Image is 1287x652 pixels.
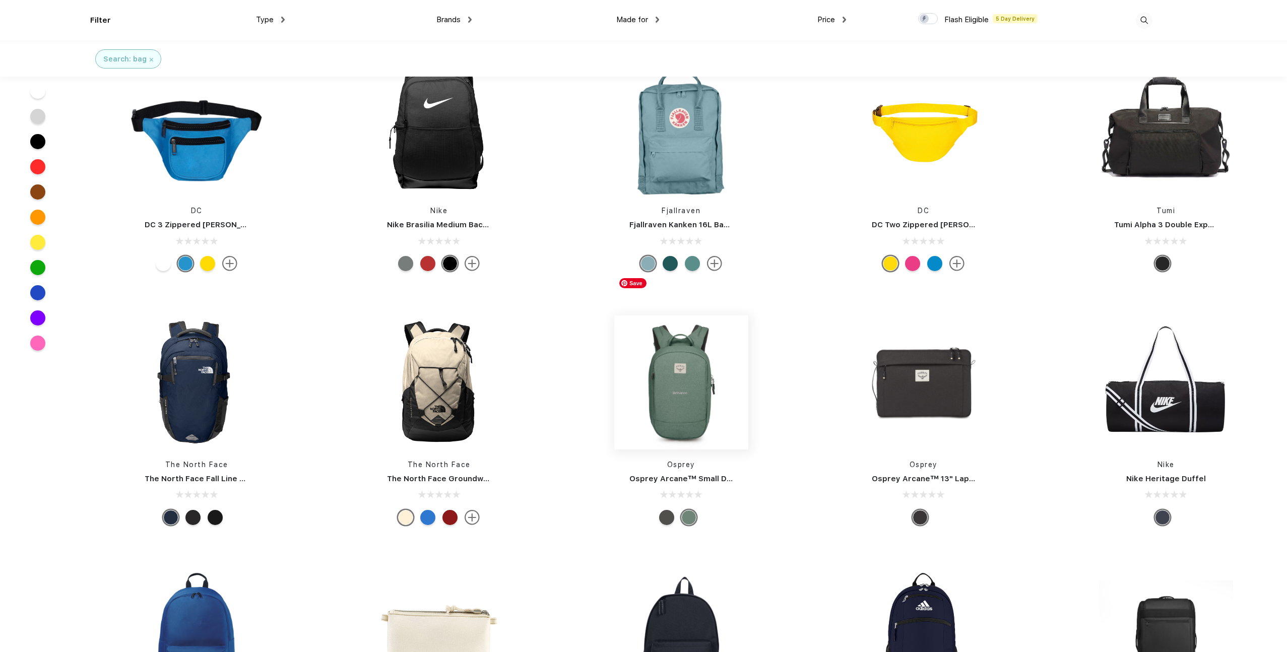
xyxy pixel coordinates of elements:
a: Osprey [910,461,938,469]
div: Tnf Dark Grey Heather Cardinal Red [442,510,458,525]
a: DC Two Zippered [PERSON_NAME] [872,220,1003,229]
img: func=resize&h=266 [1099,315,1233,449]
span: Price [817,15,835,24]
a: The North Face [408,461,471,469]
a: DC [918,207,929,215]
img: filter_cancel.svg [150,58,153,61]
span: Brands [436,15,461,24]
a: DC 3 Zippered [PERSON_NAME] [145,220,266,229]
a: Fjallraven Kanken 16L Backpack [629,220,751,229]
span: Save [619,278,647,288]
img: more.svg [949,256,964,271]
img: func=resize&h=266 [130,315,264,449]
div: Neon Yellow [883,256,898,271]
div: Glacier Green [663,256,678,271]
div: Rainyday Ivory Dark Heather Tnf Black [398,510,413,525]
a: Osprey [667,461,695,469]
div: Neon Blue [178,256,193,271]
img: func=resize&h=266 [614,61,748,195]
div: Obsidian [1155,510,1170,525]
span: Flash Eligible [944,15,989,24]
div: White [156,256,171,271]
div: Stonewash Black [659,510,674,525]
img: func=resize&h=266 [857,315,991,449]
img: dropdown.png [656,17,659,23]
a: DC [191,207,203,215]
img: func=resize&h=266 [1099,61,1233,195]
a: The North Face [165,461,228,469]
div: Black [442,256,458,271]
a: Fjallraven [662,207,700,215]
img: desktop_search.svg [1136,12,1152,29]
div: TNF Black [208,510,223,525]
img: func=resize&h=266 [614,315,748,449]
a: Nike Heritage Duffel [1126,474,1206,483]
div: Pine Leaf Green [681,510,696,525]
img: more.svg [465,256,480,271]
div: Cosmic Blue Asphalt Grey [163,510,178,525]
div: Search: bag [103,54,147,64]
div: Stonewash Black [913,510,928,525]
span: Type [256,15,274,24]
div: Neon Pink [905,256,920,271]
a: Osprey Arcane™ Small Day [629,474,736,483]
img: func=resize&h=266 [372,315,506,449]
img: func=resize&h=266 [130,61,264,195]
img: dropdown.png [843,17,846,23]
img: more.svg [222,256,237,271]
div: Filter [90,15,111,26]
a: Nike [1157,461,1175,469]
img: more.svg [465,510,480,525]
span: Made for [616,15,648,24]
img: more.svg [707,256,722,271]
div: Neon Yellow [200,256,215,271]
a: The North Face Groundwork Backpack [387,474,536,483]
div: Flint Grey [398,256,413,271]
div: Frost Green with Peach Pink [685,256,700,271]
div: Sky Blue [640,256,656,271]
a: Tumi [1156,207,1175,215]
div: TNF Black Heather [185,510,201,525]
div: Black [1155,256,1170,271]
a: Nike [430,207,447,215]
div: University Red [420,256,435,271]
img: dropdown.png [281,17,285,23]
img: dropdown.png [468,17,472,23]
a: Osprey Arcane™ 13" Laptop [872,474,983,483]
div: Monster Blue Asphalt Grey [420,510,435,525]
img: func=resize&h=266 [372,61,506,195]
div: Neon Blue [927,256,942,271]
img: func=resize&h=266 [857,61,991,195]
a: The North Face Fall Line Backpack [145,474,277,483]
a: Nike Brasilia Medium Backpack [387,220,506,229]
